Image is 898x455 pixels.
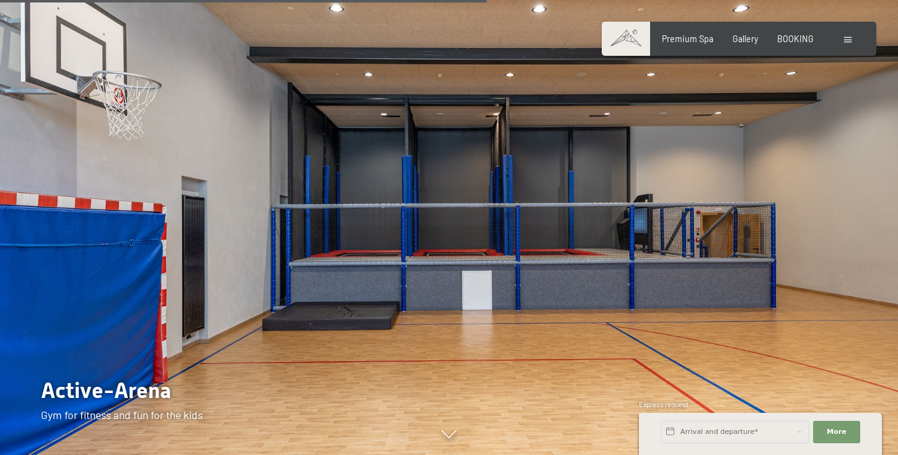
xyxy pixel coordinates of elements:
[827,427,847,437] span: More
[813,421,860,443] button: More
[639,400,689,409] span: Express request
[662,33,713,44] a: Premium Spa
[777,33,814,44] a: BOOKING
[733,33,758,44] a: Gallery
